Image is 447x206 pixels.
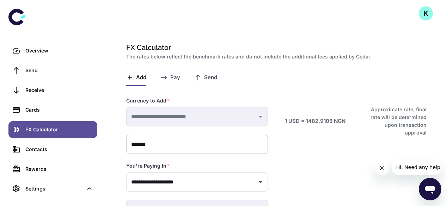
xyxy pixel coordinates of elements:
[285,117,345,125] h6: 1 USD = 1482.9105 NGN
[170,74,180,81] span: Pay
[256,177,265,187] button: Open
[419,178,441,200] iframe: Button to launch messaging window
[25,47,93,55] div: Overview
[25,165,93,173] div: Rewards
[25,185,82,193] div: Settings
[8,62,97,79] a: Send
[126,97,170,104] label: Currency to Add
[136,74,146,81] span: Add
[25,145,93,153] div: Contacts
[8,180,97,197] div: Settings
[419,6,433,20] button: K
[25,106,93,114] div: Cards
[204,74,217,81] span: Send
[8,82,97,99] a: Receive
[25,86,93,94] div: Receive
[8,141,97,158] a: Contacts
[25,67,93,74] div: Send
[4,5,51,11] span: Hi. Need any help?
[126,53,424,61] h2: The rates below reflect the benchmark rates and do not include the additional fees applied by Cedar.
[8,121,97,138] a: FX Calculator
[126,42,424,53] h1: FX Calculator
[8,161,97,177] a: Rewards
[8,42,97,59] a: Overview
[392,160,441,175] iframe: Message from company
[25,126,93,133] div: FX Calculator
[8,101,97,118] a: Cards
[363,106,427,137] h6: Approximate rate, final rate will be determined upon transaction approval
[126,162,170,169] label: You're Paying In
[375,161,389,175] iframe: Close message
